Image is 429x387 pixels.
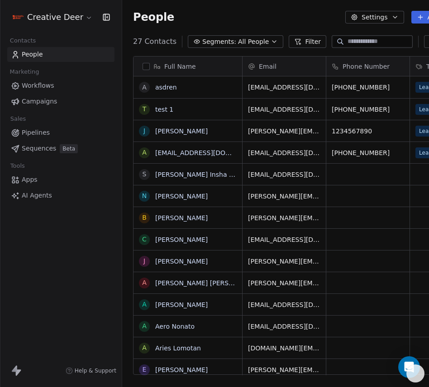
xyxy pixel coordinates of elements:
[133,57,242,76] div: Full Name
[143,126,145,136] div: J
[22,191,52,200] span: AI Agents
[22,175,38,184] span: Apps
[155,258,208,265] a: [PERSON_NAME]
[164,62,196,71] span: Full Name
[66,367,116,374] a: Help & Support
[248,344,320,353] span: [DOMAIN_NAME][EMAIL_ADDRESS][DOMAIN_NAME]
[155,236,208,243] a: [PERSON_NAME]
[6,34,40,47] span: Contacts
[332,83,404,92] span: [PHONE_NUMBER]
[142,83,147,92] div: a
[143,365,147,374] div: E
[248,300,320,309] span: [EMAIL_ADDRESS][DOMAIN_NAME]
[142,343,147,353] div: A
[155,345,201,352] a: Aries Lomotan
[7,94,114,109] a: Campaigns
[6,159,29,173] span: Tools
[248,213,320,222] span: [PERSON_NAME][EMAIL_ADDRESS][PERSON_NAME][DOMAIN_NAME]
[238,37,269,47] span: All People
[11,9,95,25] button: Creative Deer
[7,188,114,203] a: AI Agents
[27,11,83,23] span: Creative Deer
[142,300,147,309] div: A
[7,78,114,93] a: Workflows
[248,105,320,114] span: [EMAIL_ADDRESS][DOMAIN_NAME]
[243,57,326,76] div: Email
[22,128,50,137] span: Pipelines
[155,279,262,287] a: [PERSON_NAME] [PERSON_NAME]
[155,84,177,91] a: asdren
[155,149,266,156] a: [EMAIL_ADDRESS][DOMAIN_NAME]
[142,278,147,288] div: A
[143,170,147,179] div: S
[22,81,54,90] span: Workflows
[289,35,326,48] button: Filter
[155,127,208,135] a: [PERSON_NAME]
[248,365,320,374] span: [PERSON_NAME][EMAIL_ADDRESS][DOMAIN_NAME]
[75,367,116,374] span: Help & Support
[133,76,243,375] div: grid
[248,235,320,244] span: [EMAIL_ADDRESS][DOMAIN_NAME]
[7,47,114,62] a: People
[7,172,114,187] a: Apps
[22,50,43,59] span: People
[248,127,320,136] span: [PERSON_NAME][EMAIL_ADDRESS][PERSON_NAME][DOMAIN_NAME]
[133,36,176,47] span: 27 Contacts
[142,213,147,222] div: B
[248,170,320,179] span: [EMAIL_ADDRESS][DOMAIN_NAME]
[60,144,78,153] span: Beta
[248,257,320,266] span: [PERSON_NAME][EMAIL_ADDRESS][DOMAIN_NAME]
[155,301,208,308] a: [PERSON_NAME]
[6,65,43,79] span: Marketing
[248,322,320,331] span: [EMAIL_ADDRESS][DOMAIN_NAME]
[7,141,114,156] a: SequencesBeta
[142,148,147,157] div: a
[332,148,404,157] span: [PHONE_NUMBER]
[259,62,276,71] span: Email
[248,83,320,92] span: [EMAIL_ADDRESS][DOMAIN_NAME]
[133,10,174,24] span: People
[332,127,404,136] span: 1234567890
[142,321,147,331] div: A
[6,112,30,126] span: Sales
[248,278,320,288] span: [PERSON_NAME][EMAIL_ADDRESS][DOMAIN_NAME]
[155,366,208,373] a: [PERSON_NAME]
[22,144,56,153] span: Sequences
[332,105,404,114] span: [PHONE_NUMBER]
[142,235,147,244] div: C
[155,106,173,113] a: test 1
[248,148,320,157] span: [EMAIL_ADDRESS][DOMAIN_NAME]
[155,214,208,222] a: [PERSON_NAME]
[142,191,147,201] div: N
[7,125,114,140] a: Pipelines
[155,171,281,178] a: [PERSON_NAME] Insha [PERSON_NAME]
[143,104,147,114] div: t
[343,62,390,71] span: Phone Number
[22,97,57,106] span: Campaigns
[13,12,24,23] img: Logo%20CD1.pdf%20(1).png
[248,192,320,201] span: [PERSON_NAME][EMAIL_ADDRESS][PERSON_NAME][DOMAIN_NAME]
[398,356,420,378] div: Open Intercom Messenger
[155,323,195,330] a: Aero Nonato
[155,193,208,200] a: [PERSON_NAME]
[326,57,410,76] div: Phone Number
[202,37,236,47] span: Segments:
[345,11,404,24] button: Settings
[143,256,145,266] div: J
